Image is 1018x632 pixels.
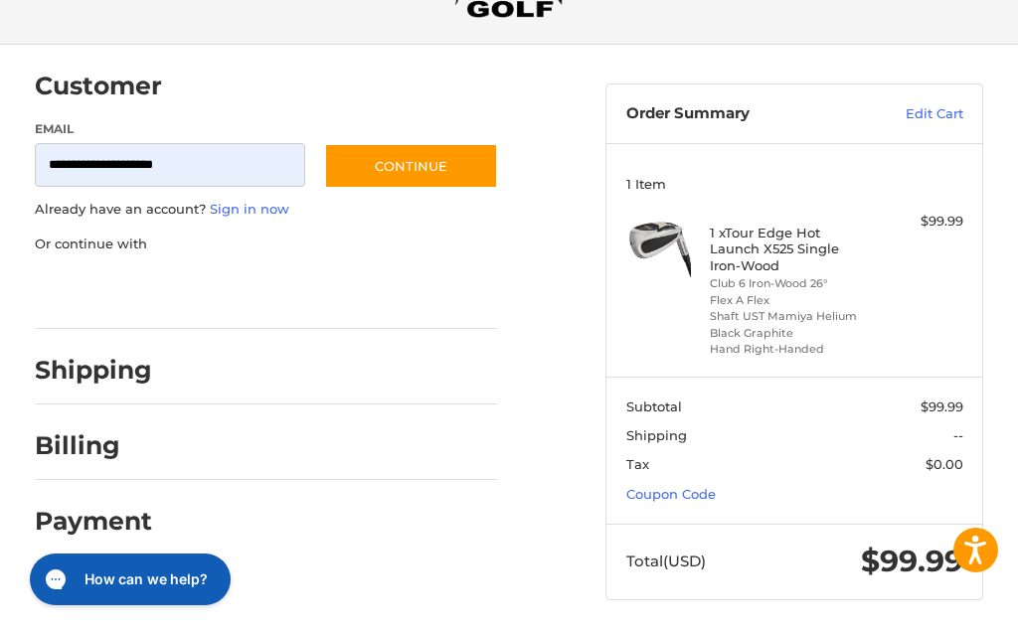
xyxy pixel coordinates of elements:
[953,427,963,443] span: --
[856,104,963,124] a: Edit Cart
[35,120,305,138] label: Email
[324,143,498,189] button: Continue
[710,341,874,358] li: Hand Right-Handed
[35,355,152,386] h2: Shipping
[710,275,874,292] li: Club 6 Iron-Wood 26°
[210,201,289,217] a: Sign in now
[28,273,177,309] iframe: PayPal-paypal
[35,200,499,220] p: Already have an account?
[926,456,963,472] span: $0.00
[626,104,856,124] h3: Order Summary
[197,273,346,309] iframe: PayPal-paylater
[710,225,874,273] h4: 1 x Tour Edge Hot Launch X525 Single Iron-Wood
[626,427,687,443] span: Shipping
[879,212,963,232] div: $99.99
[35,235,499,254] p: Or continue with
[626,456,649,472] span: Tax
[921,398,963,414] span: $99.99
[626,486,716,502] a: Coupon Code
[20,547,237,612] iframe: Gorgias live chat messenger
[626,176,963,192] h3: 1 Item
[861,543,963,579] span: $99.99
[35,506,152,537] h2: Payment
[710,308,874,341] li: Shaft UST Mamiya Helium Black Graphite
[626,552,706,570] span: Total (USD)
[710,292,874,309] li: Flex A Flex
[35,71,162,101] h2: Customer
[626,398,682,414] span: Subtotal
[35,430,151,461] h2: Billing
